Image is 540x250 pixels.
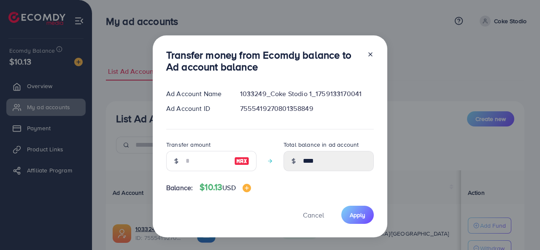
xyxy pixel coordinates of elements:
[233,89,381,99] div: 1033249_Coke Stodio 1_1759133170041
[222,183,235,192] span: USD
[234,156,249,166] img: image
[303,210,324,220] span: Cancel
[233,104,381,113] div: 7555419270801358849
[292,206,335,224] button: Cancel
[350,211,365,219] span: Apply
[243,184,251,192] img: image
[200,182,251,193] h4: $10.13
[159,89,233,99] div: Ad Account Name
[166,49,360,73] h3: Transfer money from Ecomdy balance to Ad account balance
[159,104,233,113] div: Ad Account ID
[341,206,374,224] button: Apply
[166,183,193,193] span: Balance:
[283,140,359,149] label: Total balance in ad account
[166,140,211,149] label: Transfer amount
